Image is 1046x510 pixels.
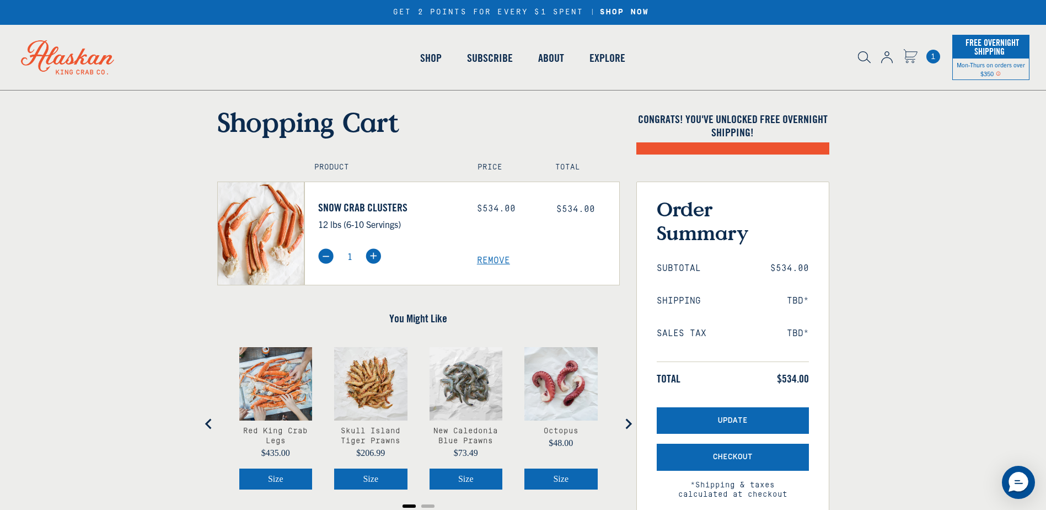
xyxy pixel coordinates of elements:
[217,106,620,138] h1: Shopping Cart
[556,204,595,214] span: $534.00
[218,182,304,285] img: Snow Crab Clusters - 12 lbs (6-10 Servings)
[334,469,407,490] button: Select Skull Island Tiger Prawns size
[366,248,381,264] img: plus
[318,248,334,264] img: minus
[323,336,419,501] div: product
[1002,466,1035,499] div: Messenger Dummy Widget
[926,50,940,63] a: Cart
[957,61,1025,77] span: Mon-Thurs on orders over $350
[525,26,577,89] a: About
[407,26,454,89] a: Shop
[996,70,1001,77] span: Shipping Notice Icon
[261,448,290,458] span: $435.00
[553,474,568,484] span: Size
[268,474,283,484] span: Size
[454,26,525,89] a: Subscribe
[713,453,753,462] span: Checkout
[430,469,503,490] button: Select New Caledonia Blue Prawns size
[334,347,407,421] img: Skull Island Prawns
[217,312,620,325] h4: You Might Like
[555,163,609,172] h4: Total
[963,34,1019,60] span: Free Overnight Shipping
[636,113,829,139] h4: Congrats! You've unlocked FREE OVERNIGHT SHIPPING!
[657,296,701,306] span: Shipping
[477,204,540,214] div: $534.00
[657,471,809,500] span: *Shipping & taxes calculated at checkout
[6,25,130,90] img: Alaskan King Crab Co. logo
[430,347,503,421] img: Caledonia blue prawns on parchment paper
[421,504,435,508] button: Go to page 2
[524,347,598,421] img: Octopus on parchment paper.
[617,413,639,435] button: Next slide
[770,263,809,274] span: $534.00
[881,51,893,63] img: account
[478,163,532,172] h4: Price
[228,336,324,501] div: product
[858,51,871,63] img: search
[239,347,313,421] img: Red King Crab Legs
[596,8,653,17] a: SHOP NOW
[419,336,514,501] div: product
[513,336,609,501] div: product
[926,50,940,63] span: 1
[524,469,598,490] button: Select Octopus size
[403,504,416,508] button: Go to page 1
[600,8,649,17] strong: SHOP NOW
[314,163,454,172] h4: Product
[198,413,220,435] button: Go to last slide
[577,26,638,89] a: Explore
[318,201,460,214] a: Snow Crab Clusters
[657,197,809,245] h3: Order Summary
[363,474,378,484] span: Size
[458,474,474,484] span: Size
[657,328,706,339] span: Sales Tax
[903,49,918,65] a: Cart
[477,256,619,266] a: Remove
[549,438,573,448] span: $48.00
[777,372,809,385] span: $534.00
[657,263,701,274] span: Subtotal
[217,501,620,509] ul: Select a slide to show
[318,217,460,231] p: 12 lbs (6-10 Servings)
[657,444,809,471] button: Checkout
[718,416,748,426] span: Update
[393,8,653,17] div: GET 2 POINTS FOR EVERY $1 SPENT |
[356,448,385,458] span: $206.99
[657,372,680,385] span: Total
[454,448,478,458] span: $73.49
[657,407,809,434] button: Update
[239,469,313,490] button: Select Red King Crab Legs size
